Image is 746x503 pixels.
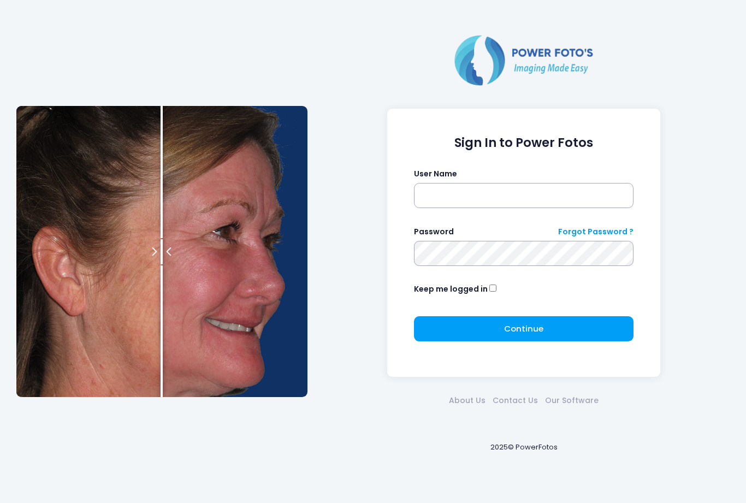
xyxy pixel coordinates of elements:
[558,226,633,238] a: Forgot Password ?
[504,323,543,334] span: Continue
[446,395,489,406] a: About Us
[489,395,542,406] a: Contact Us
[318,424,730,470] div: 2025© PowerFotos
[414,316,634,341] button: Continue
[414,283,488,295] label: Keep me logged in
[414,168,457,180] label: User Name
[450,33,597,87] img: Logo
[414,226,454,238] label: Password
[414,135,634,150] h1: Sign In to Power Fotos
[542,395,602,406] a: Our Software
